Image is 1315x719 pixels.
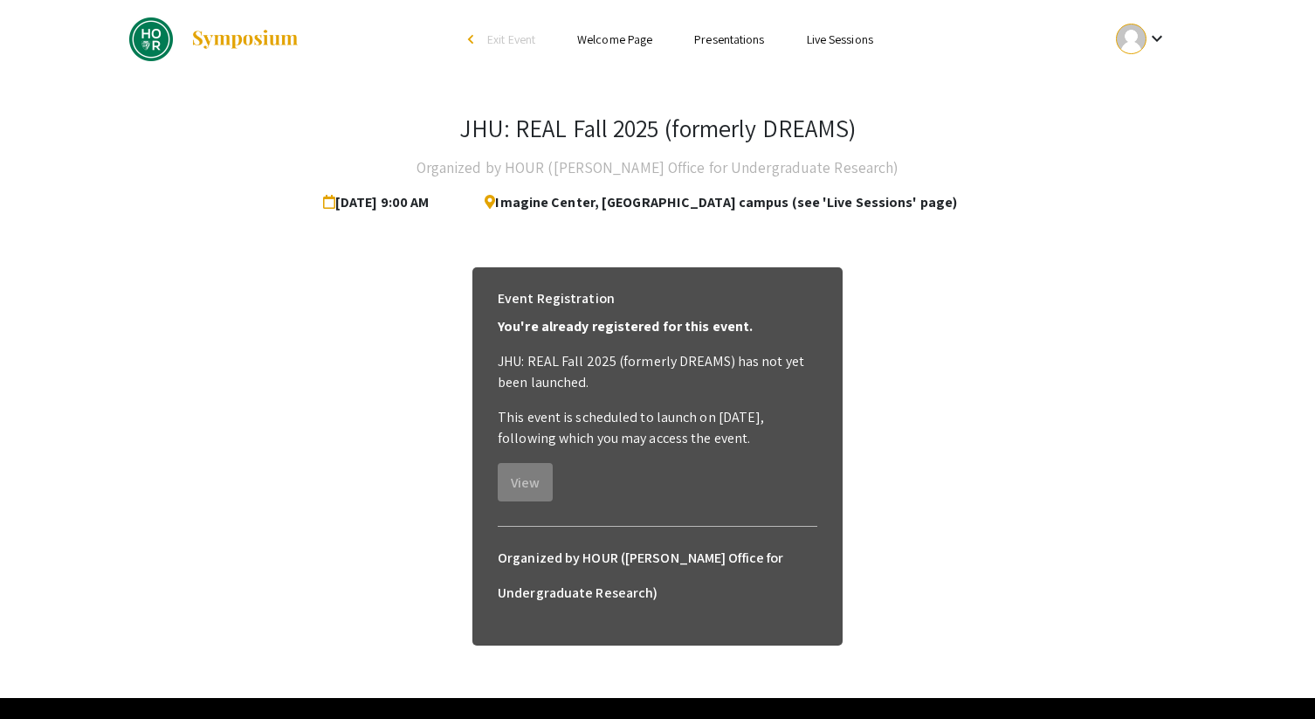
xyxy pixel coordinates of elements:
h4: Organized by HOUR ([PERSON_NAME] Office for Undergraduate Research) [417,150,899,185]
a: Welcome Page [577,31,652,47]
span: Exit Event [487,31,535,47]
a: JHU: REAL Fall 2025 (formerly DREAMS) [129,17,299,61]
p: You're already registered for this event. [498,316,817,337]
div: arrow_back_ios [468,34,478,45]
h6: Event Registration [498,281,615,316]
h6: Organized by HOUR ([PERSON_NAME] Office for Undergraduate Research) [498,541,817,611]
span: Imagine Center, [GEOGRAPHIC_DATA] campus (see 'Live Sessions' page) [471,185,957,220]
span: [DATE] 9:00 AM [323,185,437,220]
p: JHU: REAL Fall 2025 (formerly DREAMS) has not yet been launched. [498,351,817,393]
img: JHU: REAL Fall 2025 (formerly DREAMS) [129,17,173,61]
mat-icon: Expand account dropdown [1146,28,1167,49]
button: View [498,463,553,501]
iframe: Chat [13,640,74,706]
button: Expand account dropdown [1098,19,1186,59]
a: Presentations [694,31,764,47]
h3: JHU: REAL Fall 2025 (formerly DREAMS) [459,114,857,143]
p: This event is scheduled to launch on [DATE], following which you may access the event. [498,407,817,449]
img: Symposium by ForagerOne [190,29,299,50]
a: Live Sessions [807,31,873,47]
